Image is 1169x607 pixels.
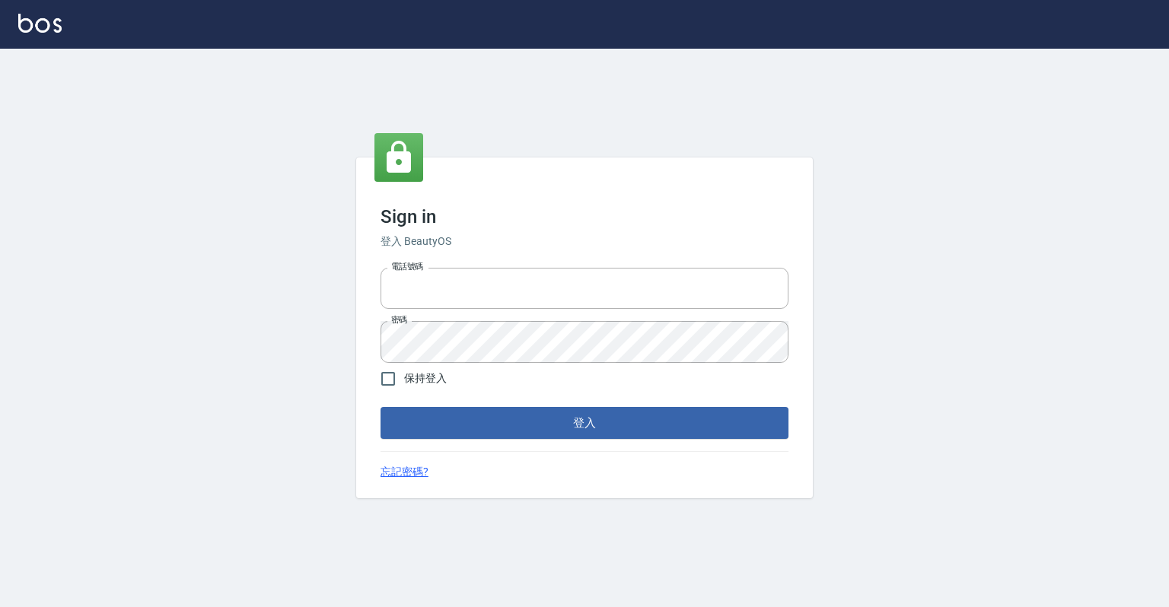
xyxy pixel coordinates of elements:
span: 保持登入 [404,370,447,386]
label: 電話號碼 [391,261,423,272]
img: Logo [18,14,62,33]
label: 密碼 [391,314,407,326]
h6: 登入 BeautyOS [381,234,788,249]
h3: Sign in [381,206,788,227]
button: 登入 [381,407,788,439]
a: 忘記密碼? [381,464,428,480]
